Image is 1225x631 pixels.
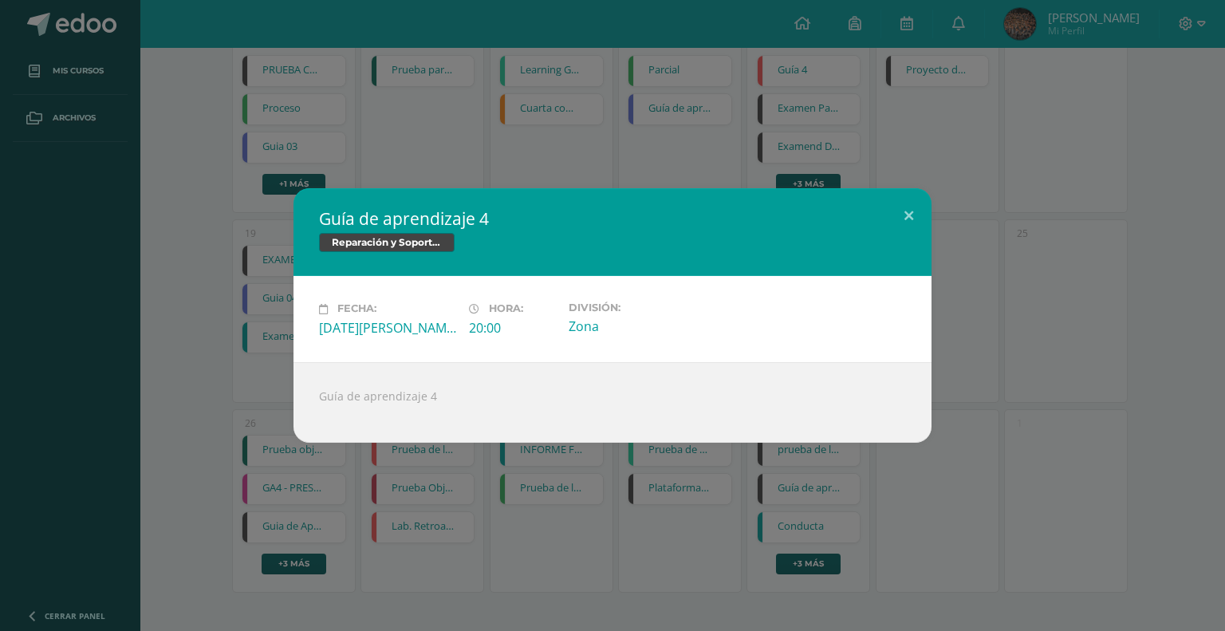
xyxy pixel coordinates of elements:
div: [DATE][PERSON_NAME] [319,319,456,337]
span: Hora: [489,303,523,315]
div: 20:00 [469,319,556,337]
button: Close (Esc) [886,188,932,243]
label: División: [569,302,706,314]
span: Reparación y Soporte Técnico CISCO [319,233,455,252]
div: Zona [569,317,706,335]
span: Fecha: [337,303,376,315]
h2: Guía de aprendizaje 4 [319,207,906,230]
div: Guía de aprendizaje 4 [293,362,932,443]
